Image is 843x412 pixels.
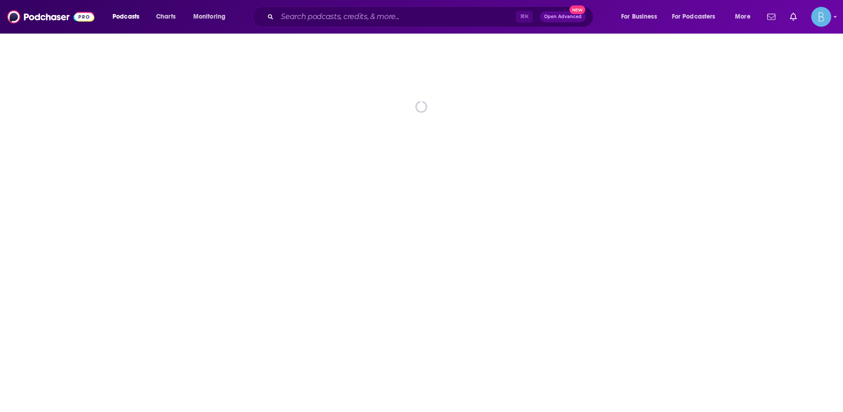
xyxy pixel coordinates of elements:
[811,7,831,27] span: Logged in as BLASTmedia
[672,10,716,23] span: For Podcasters
[540,11,586,22] button: Open AdvancedNew
[615,10,668,24] button: open menu
[811,7,831,27] img: User Profile
[106,10,151,24] button: open menu
[569,5,586,14] span: New
[7,8,94,25] img: Podchaser - Follow, Share and Rate Podcasts
[516,11,533,23] span: ⌘ K
[193,10,225,23] span: Monitoring
[187,10,237,24] button: open menu
[666,10,729,24] button: open menu
[735,10,750,23] span: More
[150,10,181,24] a: Charts
[113,10,139,23] span: Podcasts
[277,10,516,24] input: Search podcasts, credits, & more...
[621,10,657,23] span: For Business
[764,9,779,25] a: Show notifications dropdown
[729,10,762,24] button: open menu
[156,10,176,23] span: Charts
[786,9,800,25] a: Show notifications dropdown
[811,7,831,27] button: Show profile menu
[261,6,602,27] div: Search podcasts, credits, & more...
[544,15,582,19] span: Open Advanced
